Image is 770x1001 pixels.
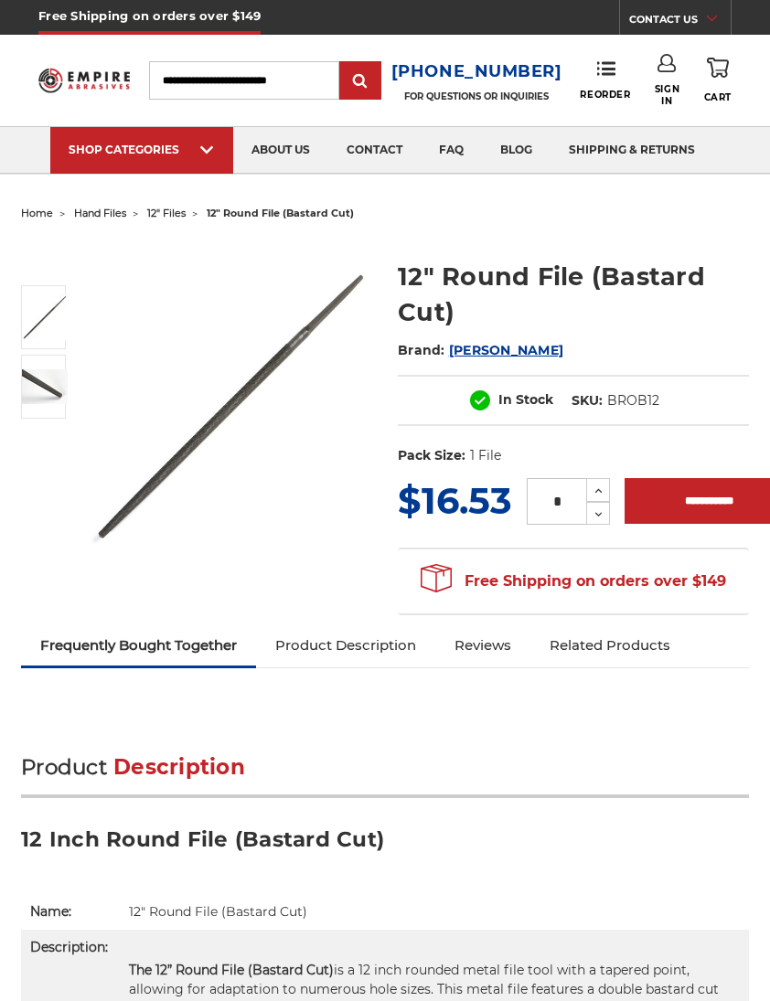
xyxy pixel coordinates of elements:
[30,939,108,955] strong: Description:
[655,83,679,107] span: Sign In
[580,60,630,100] a: Reorder
[21,207,53,219] a: home
[704,91,732,103] span: Cart
[435,625,530,666] a: Reviews
[398,342,445,358] span: Brand:
[129,962,334,978] strong: The 12” Round File (Bastard Cut)
[607,391,659,410] dd: BROB12
[629,9,731,35] a: CONTACT US
[342,63,379,100] input: Submit
[704,54,732,106] a: Cart
[38,62,130,98] img: Empire Abrasives
[328,127,421,174] a: contact
[69,143,215,156] div: SHOP CATEGORIES
[256,625,435,666] a: Product Description
[449,342,563,358] a: [PERSON_NAME]
[398,259,749,330] h1: 12" Round File (Bastard Cut)
[22,294,68,340] img: 12 Inch Round File Bastard Cut, Double Cut
[113,754,245,780] span: Description
[391,91,562,102] p: FOR QUESTIONS OR INQUIRIES
[421,127,482,174] a: faq
[21,825,749,867] h3: 12 Inch Round File (Bastard Cut)
[580,89,630,101] span: Reorder
[572,391,603,410] dt: SKU:
[391,59,562,85] a: [PHONE_NUMBER]
[470,446,501,465] dd: 1 File
[88,266,372,548] img: 12 Inch Round File Bastard Cut, Double Cut
[482,127,551,174] a: blog
[530,625,690,666] a: Related Products
[421,563,726,600] span: Free Shipping on orders over $149
[120,894,749,930] td: 12" Round File (Bastard Cut)
[551,127,713,174] a: shipping & returns
[233,127,328,174] a: about us
[30,903,71,920] strong: Name:
[398,478,512,523] span: $16.53
[74,207,126,219] a: hand files
[398,446,465,465] dt: Pack Size:
[147,207,186,219] a: 12" files
[207,207,354,219] span: 12" round file (bastard cut)
[21,754,107,780] span: Product
[21,625,256,666] a: Frequently Bought Together
[498,391,553,408] span: In Stock
[22,369,68,404] img: 12 Inch Round File Bastard Cut, Double Cut, Tip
